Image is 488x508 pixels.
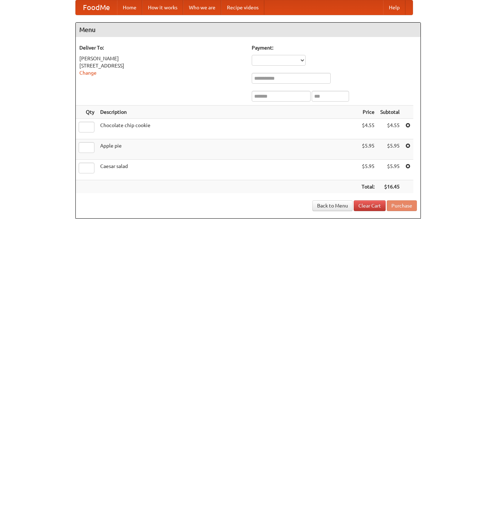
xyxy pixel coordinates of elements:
[183,0,221,15] a: Who we are
[79,55,245,62] div: [PERSON_NAME]
[387,200,417,211] button: Purchase
[76,23,420,37] h4: Menu
[97,139,359,160] td: Apple pie
[354,200,386,211] a: Clear Cart
[79,62,245,69] div: [STREET_ADDRESS]
[142,0,183,15] a: How it works
[312,200,353,211] a: Back to Menu
[359,119,377,139] td: $4.55
[76,106,97,119] th: Qty
[79,44,245,51] h5: Deliver To:
[359,180,377,194] th: Total:
[97,106,359,119] th: Description
[377,139,403,160] td: $5.95
[377,119,403,139] td: $4.55
[359,139,377,160] td: $5.95
[383,0,405,15] a: Help
[359,160,377,180] td: $5.95
[377,180,403,194] th: $16.45
[359,106,377,119] th: Price
[97,119,359,139] td: Chocolate chip cookie
[221,0,264,15] a: Recipe videos
[117,0,142,15] a: Home
[377,160,403,180] td: $5.95
[79,70,97,76] a: Change
[76,0,117,15] a: FoodMe
[97,160,359,180] td: Caesar salad
[377,106,403,119] th: Subtotal
[252,44,417,51] h5: Payment:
